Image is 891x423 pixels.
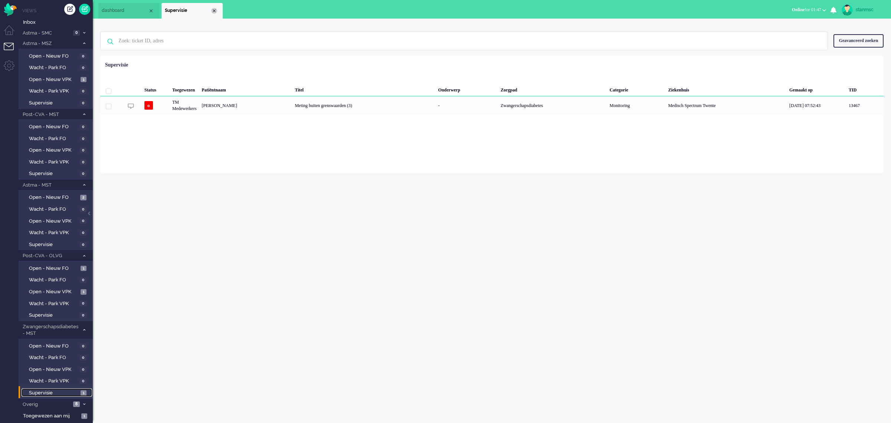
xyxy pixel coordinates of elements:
[102,7,148,14] span: dashboard
[29,277,78,284] span: Wacht - Park FO
[22,63,92,71] a: Wacht - Park FO 0
[22,323,79,337] span: Zwangerschapsdiabetes - MST
[22,264,92,272] a: Open - Nieuw FO 1
[29,343,78,350] span: Open - Nieuw FO
[80,148,87,153] span: 0
[22,311,92,319] a: Supervisie 0
[22,275,92,284] a: Wacht - Park FO 0
[29,159,78,166] span: Wacht - Park VPK
[22,146,92,154] a: Open - Nieuw VPK 0
[22,134,92,142] a: Wacht - Park FO 0
[856,6,884,13] div: stanmsc
[22,411,93,420] a: Toegewezen aan mij 1
[113,32,817,50] input: Zoek: ticket ID, adres
[80,207,87,212] span: 0
[98,3,160,19] li: Dashboard
[22,299,92,307] a: Wacht - Park VPK 0
[22,342,92,350] a: Open - Nieuw FO 0
[29,206,78,213] span: Wacht - Park FO
[29,265,79,272] span: Open - Nieuw FO
[22,240,92,248] a: Supervisie 0
[29,53,78,60] span: Open - Nieuw FO
[29,123,78,130] span: Open - Nieuw FO
[142,81,170,96] div: Status
[80,367,87,372] span: 0
[29,135,78,142] span: Wacht - Park FO
[792,7,821,12] span: for 01:47
[22,287,92,296] a: Open - Nieuw VPK 1
[4,43,20,59] li: Tickets menu
[292,81,435,96] div: Titel
[80,54,87,59] span: 0
[22,193,92,201] a: Open - Nieuw FO 2
[23,413,79,420] span: Toegewezen aan mij
[4,3,17,16] img: flow_omnibird.svg
[22,252,79,259] span: Post-CVA - OLVG
[4,5,17,10] a: Omnidesk
[105,61,128,69] div: Supervisie
[80,195,87,200] span: 2
[840,4,884,16] a: stanmsc
[211,8,217,14] div: Close tab
[22,111,79,118] span: Post-CVA - MST
[22,75,92,83] a: Open - Nieuw VPK 1
[787,96,846,114] div: [DATE] 07:52:43
[29,194,78,201] span: Open - Nieuw FO
[81,413,87,419] span: 1
[23,19,93,26] span: Inbox
[498,96,607,114] div: Zwangerschapsdiabetes
[170,96,199,114] div: TM Medewerkers
[846,81,884,96] div: TID
[81,77,87,83] span: 1
[29,390,79,397] span: Supervisie
[29,88,78,95] span: Wacht - Park VPK
[22,182,79,189] span: Astma - MST
[787,4,830,15] button: Onlinefor 01:47
[165,7,211,14] span: Supervisie
[29,312,78,319] span: Supervisie
[161,3,223,19] li: View
[199,81,292,96] div: Patiëntnaam
[29,147,78,154] span: Open - Nieuw VPK
[80,159,87,165] span: 0
[29,366,78,373] span: Open - Nieuw VPK
[846,96,884,114] div: 13467
[29,288,79,296] span: Open - Nieuw VPK
[79,4,90,15] a: Quick Ticket
[80,242,87,248] span: 0
[128,103,134,109] img: ic_chat_grey.svg
[80,124,87,130] span: 0
[29,354,78,361] span: Wacht - Park FO
[22,7,93,14] li: Views
[29,378,78,385] span: Wacht - Park VPK
[80,313,87,318] span: 0
[607,81,666,96] div: Categorie
[22,30,71,37] span: Astma - SMC
[22,99,92,107] a: Supervisie 0
[22,40,79,47] span: Astma - MSZ
[787,81,846,96] div: Gemaakt op
[607,96,666,114] div: Monitoring
[22,158,92,166] a: Wacht - Park VPK 0
[22,18,93,26] a: Inbox
[666,96,787,114] div: Medisch Spectrum Twente
[4,25,20,42] li: Dashboard menu
[29,229,78,236] span: Wacht - Park VPK
[22,87,92,95] a: Wacht - Park VPK 0
[22,217,92,225] a: Open - Nieuw VPK 0
[787,2,830,19] li: Onlinefor 01:47
[22,228,92,236] a: Wacht - Park VPK 0
[29,100,78,107] span: Supervisie
[22,169,92,177] a: Supervisie 0
[144,101,153,110] span: o
[22,353,92,361] a: Wacht - Park FO 0
[170,81,199,96] div: Toegewezen
[22,52,92,60] a: Open - Nieuw FO 0
[80,343,87,349] span: 0
[22,388,92,397] a: Supervisie 1
[73,30,80,36] span: 0
[435,96,498,114] div: -
[101,32,120,51] img: ic-search-icon.svg
[842,4,853,16] img: avatar
[666,81,787,96] div: Ziekenhuis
